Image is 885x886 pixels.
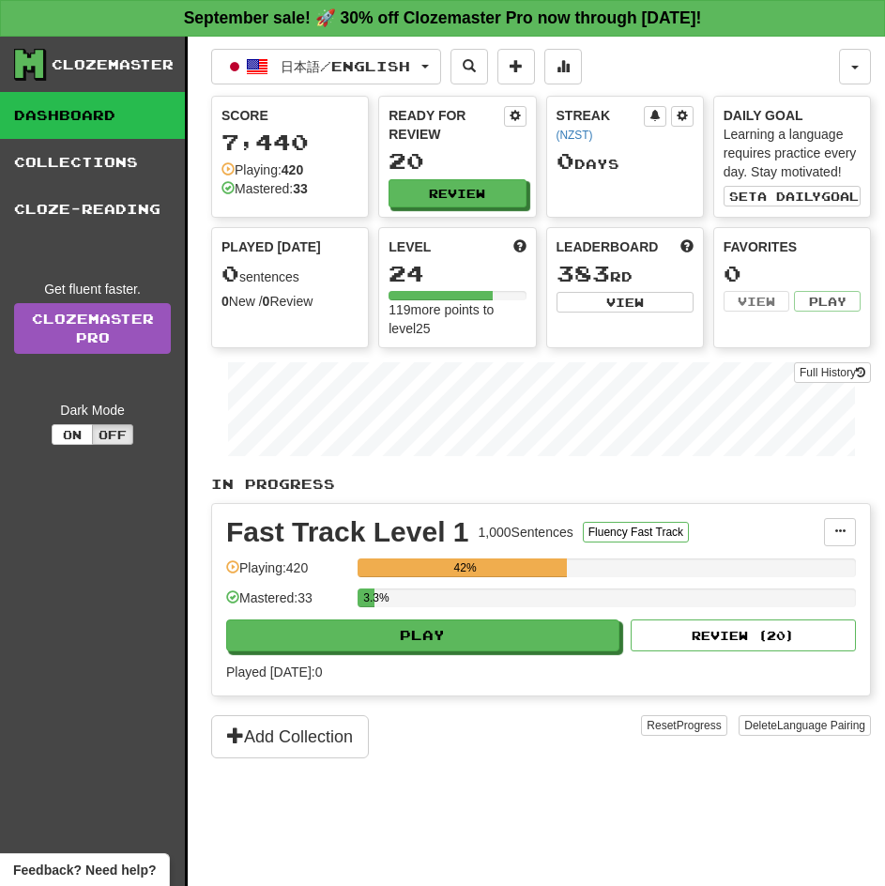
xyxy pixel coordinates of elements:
div: Get fluent faster. [14,280,171,298]
span: 383 [557,260,610,286]
div: Score [221,106,359,125]
button: View [557,292,694,313]
button: Search sentences [450,49,488,84]
button: Fluency Fast Track [583,522,689,542]
div: Favorites [724,237,861,256]
span: 日本語 / English [281,58,410,74]
div: Streak [557,106,644,144]
div: Playing: [221,160,303,179]
button: DeleteLanguage Pairing [739,715,871,736]
div: Mastered: 33 [226,588,348,619]
span: Score more points to level up [513,237,526,256]
div: 7,440 [221,130,359,154]
div: Daily Goal [724,106,861,125]
div: 0 [724,262,861,285]
span: Language Pairing [777,719,865,732]
button: Play [794,291,861,312]
span: a daily [757,190,821,203]
button: Add Collection [211,715,369,758]
div: 1,000 Sentences [479,523,573,542]
strong: 0 [221,294,229,309]
div: 119 more points to level 25 [389,300,526,338]
div: 24 [389,262,526,285]
button: Review (20) [631,619,856,651]
div: Fast Track Level 1 [226,518,469,546]
div: Learning a language requires practice every day. Stay motivated! [724,125,861,181]
button: 日本語/English [211,49,441,84]
div: 3.3% [363,588,374,607]
button: ResetProgress [641,715,726,736]
button: Review [389,179,526,207]
div: Mastered: [221,179,308,198]
a: ClozemasterPro [14,303,171,354]
span: 0 [557,147,574,174]
span: Leaderboard [557,237,659,256]
button: More stats [544,49,582,84]
div: Ready for Review [389,106,503,144]
span: Progress [677,719,722,732]
strong: 420 [282,162,303,177]
div: Dark Mode [14,401,171,420]
div: rd [557,262,694,286]
div: 20 [389,149,526,173]
button: Seta dailygoal [724,186,861,206]
strong: 0 [263,294,270,309]
p: In Progress [211,475,871,494]
div: Playing: 420 [226,558,348,589]
span: Open feedback widget [13,861,156,879]
div: Day s [557,149,694,174]
a: (NZST) [557,129,593,142]
div: Clozemaster [52,55,174,74]
span: Level [389,237,431,256]
div: 42% [363,558,567,577]
button: Off [92,424,133,445]
span: Played [DATE]: 0 [226,664,322,680]
button: On [52,424,93,445]
strong: September sale! 🚀 30% off Clozemaster Pro now through [DATE]! [184,8,702,27]
button: Add sentence to collection [497,49,535,84]
span: Played [DATE] [221,237,321,256]
span: This week in points, UTC [680,237,694,256]
div: New / Review [221,292,359,311]
div: sentences [221,262,359,286]
span: 0 [221,260,239,286]
button: Full History [794,362,871,383]
button: Play [226,619,619,651]
button: View [724,291,790,312]
strong: 33 [293,181,308,196]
